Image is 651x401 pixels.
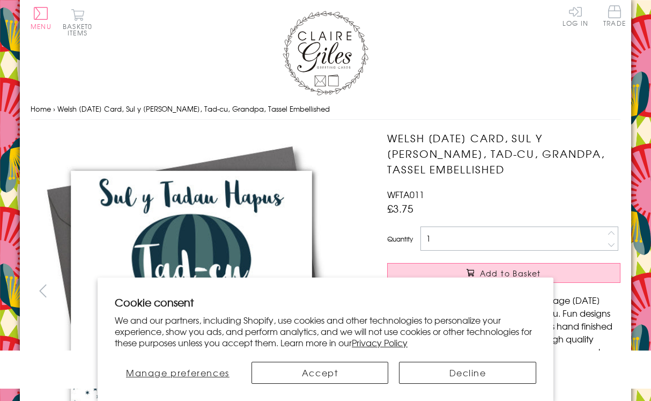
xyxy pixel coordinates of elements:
[480,268,541,279] span: Add to Basket
[283,11,368,96] img: Claire Giles Greetings Cards
[31,104,51,114] a: Home
[31,21,51,31] span: Menu
[603,5,626,26] span: Trade
[115,295,536,310] h2: Cookie consent
[387,263,620,283] button: Add to Basket
[68,21,92,38] span: 0 items
[63,9,92,36] button: Basket0 items
[31,279,55,303] button: prev
[31,98,620,120] nav: breadcrumbs
[352,336,408,349] a: Privacy Policy
[387,201,413,216] span: £3.75
[251,362,389,384] button: Accept
[31,7,51,30] button: Menu
[387,188,424,201] span: WFTA011
[399,362,536,384] button: Decline
[563,5,588,26] a: Log In
[603,5,626,28] a: Trade
[53,104,55,114] span: ›
[387,130,620,177] h1: Welsh [DATE] Card, Sul y [PERSON_NAME], Tad-cu, Grandpa, Tassel Embellished
[115,362,241,384] button: Manage preferences
[57,104,330,114] span: Welsh [DATE] Card, Sul y [PERSON_NAME], Tad-cu, Grandpa, Tassel Embellished
[387,234,413,244] label: Quantity
[115,315,536,348] p: We and our partners, including Shopify, use cookies and other technologies to personalize your ex...
[126,366,230,379] span: Manage preferences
